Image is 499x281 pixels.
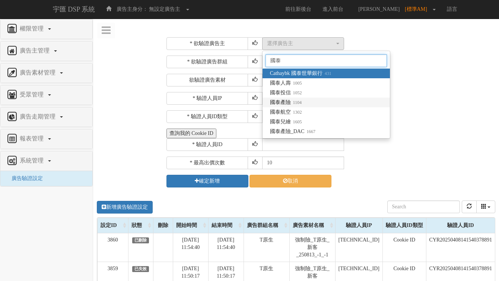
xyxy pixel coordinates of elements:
button: refresh [462,201,477,213]
a: 權限管理 [6,23,87,35]
small: 1052 [291,90,302,95]
button: 確定新增 [166,175,248,187]
a: 廣告素材管理 [6,67,87,79]
span: 國泰人壽 [270,79,302,87]
div: Columns [476,201,496,213]
span: 廣告走期管理 [18,113,59,120]
button: columns [476,201,496,213]
span: 受眾管理 [18,91,47,98]
a: 廣告驗證設定 [6,176,43,181]
a: 報表管理 [6,133,87,145]
small: 1605 [291,119,302,124]
td: CYR20250408141540378891 [426,233,495,262]
div: 驗證人員IP [336,218,382,233]
div: 設定ID [98,218,128,233]
td: 3860 [98,233,128,262]
td: [DATE] 11:54:40 [208,233,244,262]
span: 廣告素材管理 [18,69,59,76]
small: 1104 [291,100,302,105]
span: 廣告主身分： [117,6,148,12]
div: 驗證人員ID類型 [383,218,426,233]
span: 權限管理 [18,25,47,32]
td: T原生 [244,233,289,262]
span: 國泰兒繪 [270,118,302,126]
div: 刪除 [153,218,173,233]
div: 選擇廣告主 [267,40,335,47]
small: 431 [322,71,331,76]
a: 取消 [249,175,331,187]
div: 驗證人員ID [426,218,495,233]
span: 無設定廣告主 [149,6,180,12]
a: 廣告主管理 [6,45,87,57]
span: 國泰產險_DAC [270,128,315,135]
span: 報表管理 [18,135,47,142]
small: 1302 [291,110,302,115]
td: Cookie ID [382,233,426,262]
span: 國泰航空 [270,108,302,116]
button: 選擇廣告主 [262,37,344,50]
span: 國泰產險 [270,99,302,106]
a: 廣告走期管理 [6,111,87,123]
a: 受眾管理 [6,89,87,101]
div: 廣告群組名稱 [244,218,289,233]
a: 新增廣告驗證設定 [97,201,153,214]
div: 狀態 [128,218,153,233]
span: Cathaybk 國泰世華銀行 [270,70,331,77]
input: Search [266,54,387,67]
div: 結束時間 [209,218,244,233]
small: 1005 [291,80,302,86]
span: [PERSON_NAME] [355,6,403,12]
td: [DATE] 11:54:40 [173,233,208,262]
td: [TECHNICAL_ID] [335,233,382,262]
a: 系統管理 [6,155,87,167]
small: 1667 [304,129,315,134]
span: 已刪除 [132,237,149,243]
input: Search [387,201,460,213]
button: 查詢我的 Cookie ID [166,129,216,138]
span: 系統管理 [18,157,47,164]
td: 強制險_T原生_新客_250813_-1_-1 [289,233,335,262]
div: 開始時間 [173,218,208,233]
div: 廣告素材名稱 [290,218,335,233]
span: 廣告主管理 [18,47,53,54]
span: 已失效 [132,266,149,272]
span: 國泰投信 [270,89,302,97]
span: [標準AM] [405,6,431,12]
